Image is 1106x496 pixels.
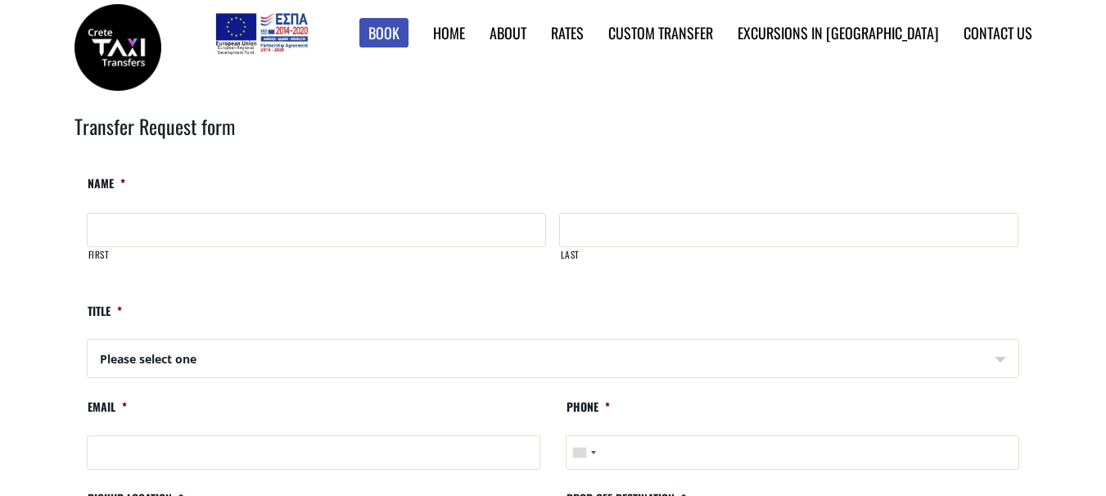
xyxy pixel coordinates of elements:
[88,248,546,275] label: First
[490,22,526,43] a: About
[433,22,465,43] a: Home
[560,248,1018,275] label: Last
[608,22,713,43] a: Custom Transfer
[213,8,310,57] img: e-bannersEUERDF180X90.jpg
[567,436,601,469] button: Selected country
[551,22,584,43] a: Rates
[738,22,939,43] a: Excursions in [GEOGRAPHIC_DATA]
[964,22,1032,43] a: Contact us
[359,18,409,48] a: Book
[87,176,125,205] label: Name
[88,340,1018,379] span: Please select one
[74,37,161,54] a: Crete Taxi Transfers | Crete Taxi Transfers search results | Crete Taxi Transfers
[566,399,610,428] label: Phone
[87,304,122,332] label: Title
[74,112,1032,163] h2: Transfer Request form
[74,4,161,91] img: Crete Taxi Transfers | Crete Taxi Transfers search results | Crete Taxi Transfers
[87,399,127,428] label: Email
